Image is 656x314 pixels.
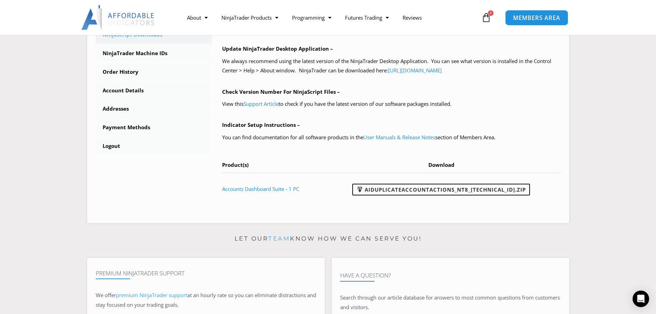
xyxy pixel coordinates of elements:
p: Let our know how we can serve you! [87,233,569,244]
a: Payment Methods [96,119,212,136]
a: AIDuplicateAccountActions_NT8_[TECHNICAL_ID].zip [352,184,530,195]
span: 0 [488,10,493,16]
span: at an hourly rate so you can eliminate distractions and stay focused on your trading goals. [96,292,316,308]
a: About [180,10,215,26]
a: Support Article [243,100,279,107]
a: team [268,235,290,242]
nav: Menu [180,10,480,26]
div: Open Intercom Messenger [633,291,649,307]
img: LogoAI | Affordable Indicators – NinjaTrader [81,5,155,30]
p: You can find documentation for all software products in the section of Members Area. [222,133,561,142]
p: Search through our article database for answers to most common questions from customers and visit... [340,293,561,312]
a: Futures Trading [338,10,396,26]
a: Logout [96,137,212,155]
span: Download [428,161,455,168]
a: Order History [96,63,212,81]
b: Check Version Number For NinjaScript Files – [222,88,340,95]
a: 0 [471,8,501,28]
b: Indicator Setup Instructions – [222,121,300,128]
a: Accounts Dashboard Suite - 1 PC [222,185,299,192]
a: NinjaTrader Machine IDs [96,44,212,62]
a: Addresses [96,100,212,118]
h4: Have A Question? [340,272,561,279]
a: [URL][DOMAIN_NAME] [388,67,442,74]
b: Update NinjaTrader Desktop Application – [222,45,333,52]
a: Reviews [396,10,429,26]
p: View this to check if you have the latest version of our software packages installed. [222,99,561,109]
span: We offer [96,292,116,298]
span: Product(s) [222,161,249,168]
a: Programming [285,10,338,26]
a: premium NinjaTrader support [116,292,187,298]
p: We always recommend using the latest version of the NinjaTrader Desktop Application. You can see ... [222,57,561,76]
h4: Premium NinjaTrader Support [96,270,316,277]
a: Account Details [96,82,212,100]
span: MEMBERS AREA [513,15,560,21]
a: NinjaTrader Products [215,10,285,26]
a: MEMBERS AREA [505,10,568,25]
a: User Manuals & Release Notes [363,134,435,141]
